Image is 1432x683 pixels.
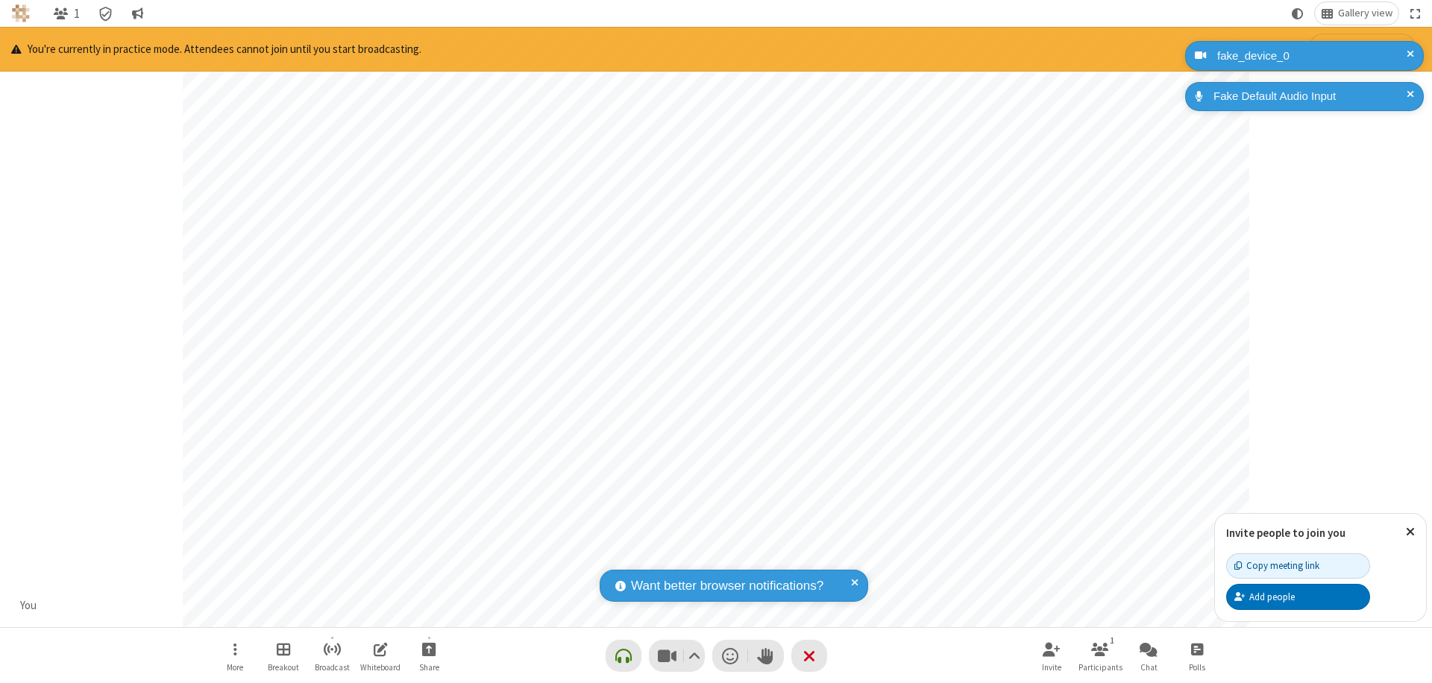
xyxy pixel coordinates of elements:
button: Start broadcast [310,635,354,677]
img: QA Selenium DO NOT DELETE OR CHANGE [12,4,30,22]
button: Close popover [1395,514,1426,550]
button: Fullscreen [1404,2,1427,25]
button: Start broadcasting [1309,34,1416,65]
button: Invite participants (⌘+Shift+I) [1029,635,1074,677]
button: Add people [1226,584,1370,609]
span: Want better browser notifications? [631,576,823,596]
span: Chat [1140,663,1158,672]
div: You [15,597,43,614]
button: Conversation [125,2,149,25]
button: Manage Breakout Rooms [261,635,306,677]
button: Start sharing [406,635,451,677]
button: Video setting [684,640,704,672]
button: End or leave meeting [791,640,827,672]
button: Connect your audio [606,640,641,672]
button: Open participant list [1078,635,1122,677]
button: Open shared whiteboard [358,635,403,677]
p: You're currently in practice mode. Attendees cannot join until you start broadcasting. [11,41,421,58]
button: Open chat [1126,635,1171,677]
button: Open menu [213,635,257,677]
div: 1 [1106,634,1119,647]
div: fake_device_0 [1212,48,1413,65]
button: Copy meeting link [1226,553,1370,579]
button: Send a reaction [712,640,748,672]
span: Participants [1078,663,1122,672]
div: Fake Default Audio Input [1208,88,1413,105]
button: Stop video (⌘+Shift+V) [649,640,705,672]
label: Invite people to join you [1226,526,1345,540]
span: Gallery view [1338,7,1392,19]
div: Copy meeting link [1234,558,1319,573]
span: Polls [1189,663,1205,672]
button: Open participant list [47,2,86,25]
span: Broadcast [315,663,350,672]
span: 1 [74,7,80,21]
button: Change layout [1315,2,1398,25]
span: Share [419,663,439,672]
span: More [227,663,243,672]
span: Invite [1042,663,1061,672]
span: Breakout [268,663,299,672]
button: Using system theme [1286,2,1310,25]
button: Raise hand [748,640,784,672]
button: Open poll [1175,635,1219,677]
span: Whiteboard [360,663,401,672]
div: Meeting details Encryption enabled [92,2,120,25]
